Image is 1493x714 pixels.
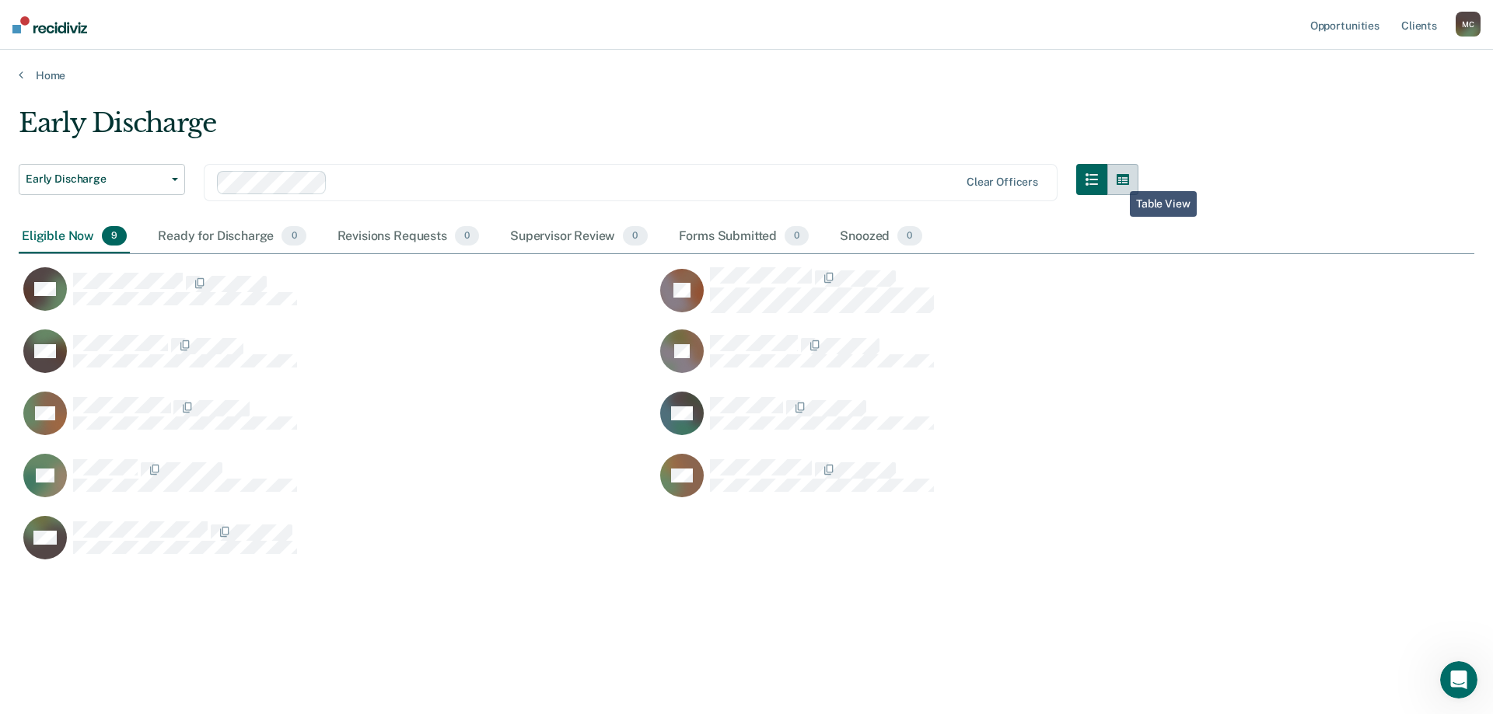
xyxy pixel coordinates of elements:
[19,453,656,515] div: CaseloadOpportunityCell-6432634
[155,220,309,254] div: Ready for Discharge0
[19,68,1474,82] a: Home
[19,266,656,329] div: CaseloadOpportunityCell-6982973
[19,515,656,577] div: CaseloadOpportunityCell-6955789
[1440,661,1477,698] iframe: Intercom live chat
[656,453,1292,515] div: CaseloadOpportunityCell-6738924
[837,220,925,254] div: Snoozed0
[967,176,1038,189] div: Clear officers
[656,329,1292,391] div: CaseloadOpportunityCell-6364401
[455,226,479,246] span: 0
[1456,12,1481,37] button: MC
[656,391,1292,453] div: CaseloadOpportunityCell-6743272
[26,172,166,186] span: Early Discharge
[19,107,1138,152] div: Early Discharge
[897,226,921,246] span: 0
[102,226,127,246] span: 9
[656,266,1292,329] div: CaseloadOpportunityCell-6666004
[1456,12,1481,37] div: M C
[19,329,656,391] div: CaseloadOpportunityCell-1162145
[623,226,647,246] span: 0
[507,220,651,254] div: Supervisor Review0
[281,226,306,246] span: 0
[19,391,656,453] div: CaseloadOpportunityCell-6619881
[12,16,87,33] img: Recidiviz
[19,220,130,254] div: Eligible Now9
[334,220,482,254] div: Revisions Requests0
[785,226,809,246] span: 0
[676,220,813,254] div: Forms Submitted0
[19,164,185,195] button: Early Discharge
